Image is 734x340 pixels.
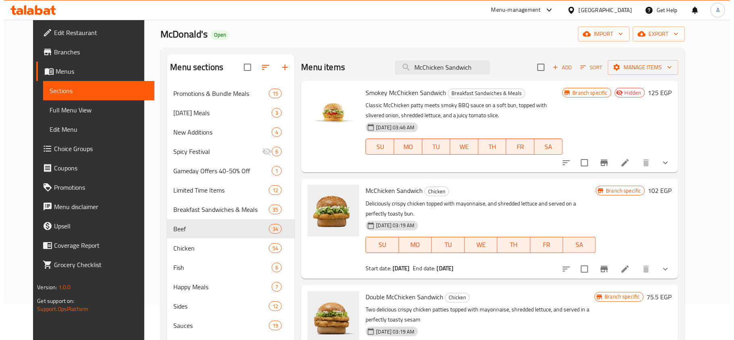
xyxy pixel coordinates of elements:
span: Choice Groups [50,144,144,153]
a: Edit menu item [616,264,626,274]
button: sort-choices [553,259,572,279]
span: Breakfast Sandwiches & Meals [169,205,265,214]
span: McChicken Sandwich [362,185,419,197]
a: Support.OpsPlatform [33,304,84,314]
span: FR [530,239,556,251]
span: Breakfast Sandwiches & Meals [444,89,521,98]
div: items [265,243,278,253]
span: Coupons [50,163,144,173]
span: 7 [268,283,277,291]
span: SU [365,141,387,153]
h6: 125 EGP [644,87,668,98]
a: Choice Groups [32,139,150,158]
span: Happy Meals [169,282,268,292]
button: Branch-specific-item [591,259,610,279]
span: Promotions & Bundle Meals [169,89,265,98]
button: SA [530,139,559,155]
span: Select to update [572,154,589,171]
button: FR [502,139,530,155]
div: items [268,282,278,292]
span: End date: [409,263,431,274]
button: TU [428,237,460,253]
div: items [265,301,278,311]
span: TU [431,239,457,251]
div: items [265,224,278,234]
div: Promotions & Bundle Meals15 [163,84,291,103]
div: items [268,263,278,272]
span: Upsell [50,221,144,231]
div: Limited Time Items [169,185,265,195]
span: Coverage Report [50,240,144,250]
span: Promotions [50,182,144,192]
a: Coupons [32,158,150,178]
span: Gameday Offers 40-50% Off [169,166,268,176]
span: Start date: [362,263,387,274]
div: Chicken [441,293,466,303]
button: MO [390,139,418,155]
span: Version: [33,282,53,292]
b: [DATE] [433,263,450,274]
button: Manage items [604,60,674,75]
span: 1.0.0 [54,282,67,292]
a: Full Menu View [39,100,150,120]
span: 4 [268,129,277,136]
span: Sort items [571,61,604,74]
div: [DATE] Meals3 [163,103,291,122]
span: 35 [265,206,277,214]
button: delete [632,259,652,279]
span: A [712,6,715,15]
span: Branch specific [597,293,639,301]
h2: Menu sections [166,61,219,73]
img: McChicken Sandwich [304,185,355,236]
span: Fish [169,263,268,272]
span: Select all sections [235,59,252,76]
span: SA [562,239,588,251]
span: Edit Restaurant [50,28,144,37]
button: MO [395,237,428,253]
button: sort-choices [553,153,572,172]
span: Beef [169,224,265,234]
span: 15 [265,90,277,97]
div: Breakfast Sandwiches & Meals [444,89,521,98]
span: Open [207,31,225,38]
div: Chicken [169,243,265,253]
span: 54 [265,245,277,252]
div: Beef34 [163,219,291,238]
button: TH [474,139,503,155]
span: Edit Menu [46,124,144,134]
h6: 75.5 EGP [643,291,668,303]
button: Branch-specific-item [591,153,610,172]
div: Sides [169,301,265,311]
div: items [268,108,278,118]
p: Classic McChicken patty meets smoky BBQ sauce on a soft bun, topped with slivered onion, shredded... [362,100,558,120]
span: Branches [50,47,144,57]
svg: Inactive section [258,147,268,156]
a: Upsell [32,216,150,236]
span: SA [534,141,555,153]
div: items [265,185,278,195]
span: SU [365,239,391,251]
div: Breakfast Sandwiches & Meals35 [163,200,291,219]
span: McDonald's [156,25,204,43]
svg: Show Choices [657,264,666,274]
span: 34 [265,225,277,233]
input: search [391,60,486,75]
span: Add [547,63,569,72]
button: delete [632,153,652,172]
span: 1 [268,167,277,175]
span: Select to update [572,261,589,278]
span: Chicken [441,293,465,302]
span: TU [422,141,443,153]
span: Add item [545,61,571,74]
span: 12 [265,187,277,194]
a: Grocery Checklist [32,255,150,274]
span: WE [464,239,490,251]
span: 6 [268,264,277,272]
svg: Show Choices [657,158,666,168]
span: New Additions [169,127,268,137]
